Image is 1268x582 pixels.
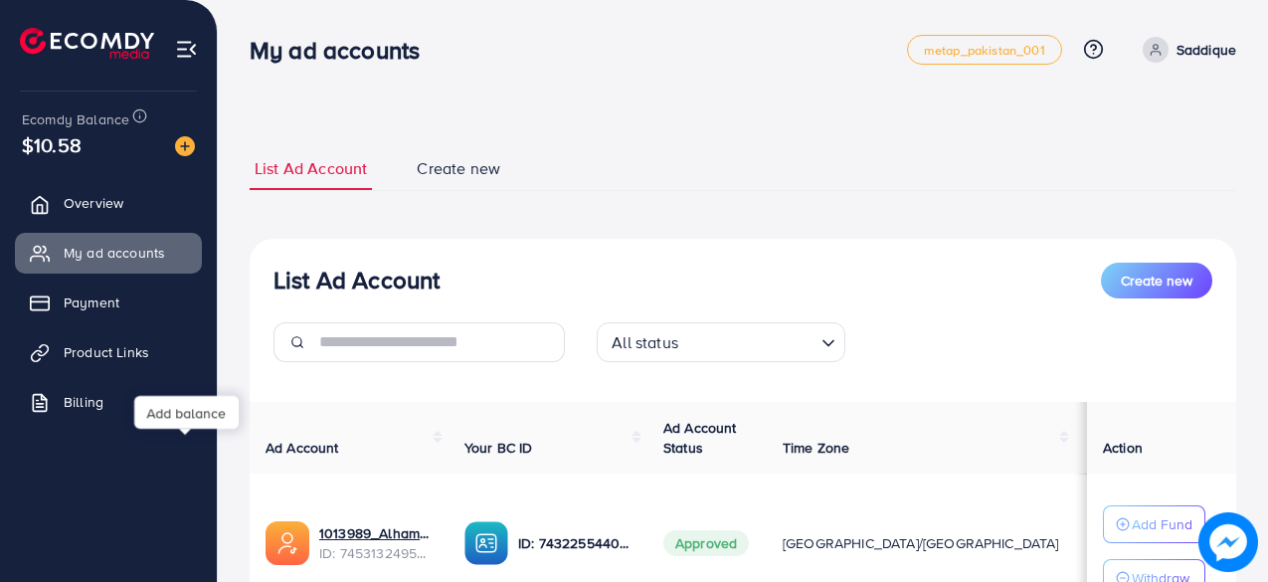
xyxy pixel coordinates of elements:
img: image [175,136,195,156]
span: Ad Account [266,438,339,458]
span: Action [1103,438,1143,458]
a: Overview [15,183,202,223]
span: Ecomdy Balance [22,109,129,129]
img: image [1202,516,1254,568]
span: List Ad Account [255,157,367,180]
span: ID: 7453132495568388113 [319,543,433,563]
span: Create new [1121,271,1192,291]
div: Search for option [597,322,845,362]
p: ID: 7432255440681041937 [518,531,632,555]
a: Saddique [1135,37,1236,63]
input: Search for option [684,324,814,357]
span: My ad accounts [64,243,165,263]
p: Add Fund [1132,512,1192,536]
img: ic-ads-acc.e4c84228.svg [266,521,309,565]
a: My ad accounts [15,233,202,273]
a: Billing [15,382,202,422]
h3: List Ad Account [273,266,440,294]
img: menu [175,38,198,61]
span: Product Links [64,342,149,362]
a: Product Links [15,332,202,372]
h3: My ad accounts [250,36,436,65]
span: metap_pakistan_001 [924,44,1045,57]
button: Add Fund [1103,505,1205,543]
span: Your BC ID [464,438,533,458]
div: <span class='underline'>1013989_Alhamdulillah_1735317642286</span></br>7453132495568388113 [319,523,433,564]
div: Add balance [134,396,239,429]
p: Saddique [1177,38,1236,62]
a: Payment [15,283,202,322]
span: Billing [64,392,103,412]
img: logo [20,28,154,59]
span: Approved [663,530,749,556]
img: ic-ba-acc.ded83a64.svg [464,521,508,565]
span: Overview [64,193,123,213]
span: [GEOGRAPHIC_DATA]/[GEOGRAPHIC_DATA] [783,533,1059,553]
span: Time Zone [783,438,849,458]
a: 1013989_Alhamdulillah_1735317642286 [319,523,433,543]
span: $10.58 [22,130,82,159]
span: All status [608,328,682,357]
a: metap_pakistan_001 [907,35,1062,65]
span: Ad Account Status [663,418,737,458]
button: Create new [1101,263,1212,298]
span: Create new [417,157,500,180]
span: Payment [64,292,119,312]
